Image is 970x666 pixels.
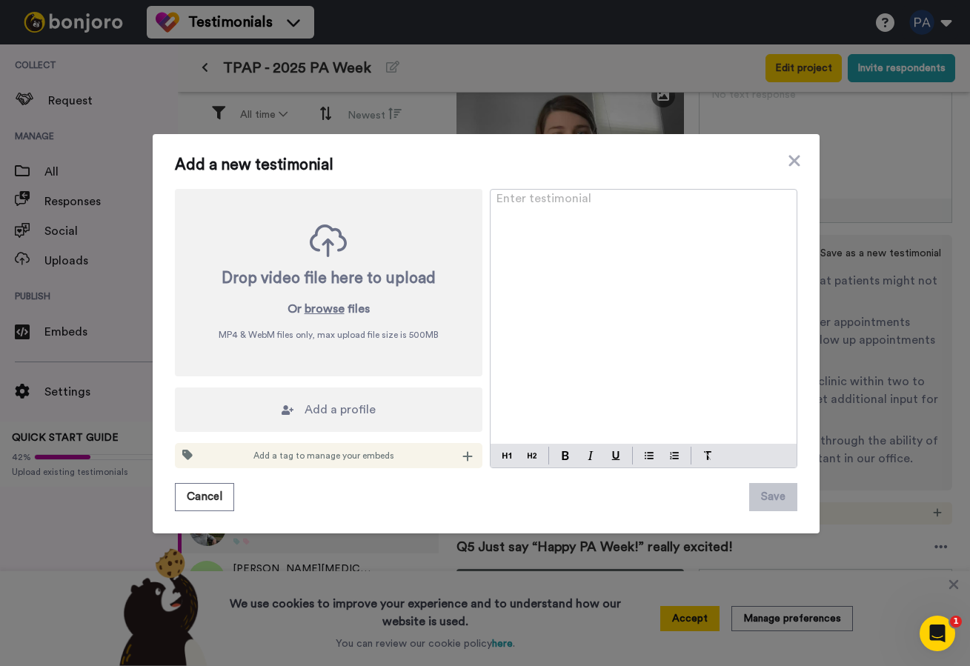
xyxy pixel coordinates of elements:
img: bulleted-block.svg [645,450,654,462]
img: heading-one-block.svg [502,450,511,462]
span: Add a new testimonial [175,156,797,174]
img: clear-format.svg [703,451,712,460]
span: MP4 & WebM files only, max upload file size is 500 MB [219,329,439,341]
img: numbered-block.svg [670,450,679,462]
span: Add a profile [305,401,376,419]
img: italic-mark.svg [588,451,594,460]
div: Drop video file here to upload [222,268,436,289]
button: browse [305,300,345,318]
img: heading-two-block.svg [528,450,537,462]
span: 1 [950,616,962,627]
button: Save [749,483,797,511]
span: Add a tag to manage your embeds [253,450,394,462]
img: underline-mark.svg [611,451,620,460]
p: Or files [288,300,370,318]
button: Cancel [175,483,234,511]
iframe: Intercom live chat [920,616,955,651]
img: bold-mark.svg [562,451,569,460]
